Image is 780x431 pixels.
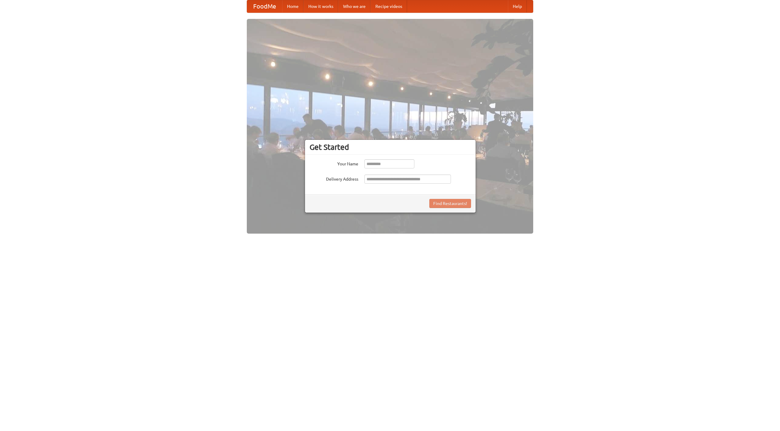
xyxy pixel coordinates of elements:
a: Recipe videos [370,0,407,12]
label: Your Name [310,159,358,167]
button: Find Restaurants! [429,199,471,208]
a: Home [282,0,303,12]
a: Help [508,0,527,12]
a: FoodMe [247,0,282,12]
label: Delivery Address [310,175,358,182]
h3: Get Started [310,143,471,152]
a: How it works [303,0,338,12]
a: Who we are [338,0,370,12]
